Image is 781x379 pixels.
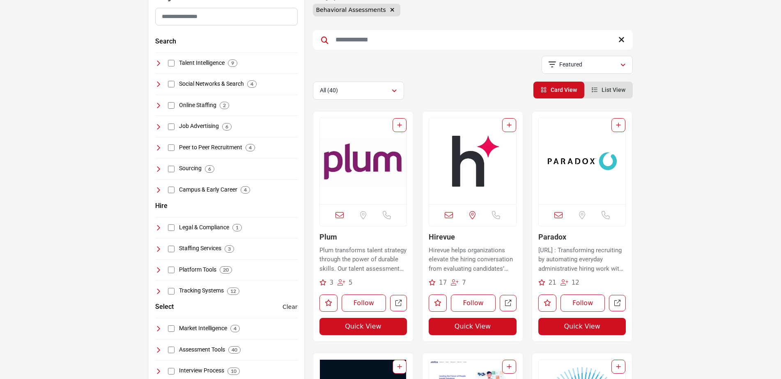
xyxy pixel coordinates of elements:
input: Select Interview Process checkbox [168,368,175,374]
button: Quick View [429,318,517,335]
a: Open hirevue in new tab [500,295,517,312]
button: Follow [560,295,605,312]
button: Like listing [319,295,338,312]
button: Search [155,37,176,46]
input: Select Job Advertising checkbox [168,123,175,130]
h4: Sourcing: Strategies and tools for identifying and engaging potential candidates for specific job... [179,164,202,173]
i: Recommendations [319,279,326,285]
div: 4 Results For Social Networks & Search [247,80,257,88]
img: Plum [320,118,407,204]
input: Select Legal & Compliance checkbox [168,224,175,231]
a: Open Listing in new tab [539,118,626,204]
div: 4 Results For Market Intelligence [230,325,240,332]
b: 9 [231,60,234,66]
input: Select Talent Intelligence checkbox [168,60,175,66]
input: Search Keyword [313,30,633,50]
h4: Platform Tools: Software and tools designed to enhance operational efficiency and collaboration i... [179,266,216,274]
a: Plum [319,233,337,241]
a: Hirevue helps organizations elevate the hiring conversation from evaluating candidates’ credentia... [429,244,517,274]
b: 40 [232,347,237,353]
span: List View [602,87,625,93]
button: Like listing [429,295,447,312]
h4: Job Advertising: Platforms and strategies for advertising job openings to attract a wide range of... [179,122,219,130]
b: 1 [236,225,239,231]
div: 1 Results For Legal & Compliance [232,224,242,231]
b: 12 [230,288,236,294]
a: Add To List [397,363,402,370]
h4: Tracking Systems: Systems for tracking and managing candidate applications, interviews, and onboa... [179,287,224,295]
b: 4 [249,145,252,151]
div: 3 Results For Staffing Services [225,245,234,253]
b: 6 [208,166,211,172]
button: Quick View [319,318,407,335]
input: Select Social Networks & Search checkbox [168,81,175,87]
b: 2 [223,103,226,108]
h4: Staffing Services: Services and agencies focused on providing temporary, permanent, and specializ... [179,244,221,253]
div: 12 Results For Tracking Systems [227,288,239,295]
b: 4 [234,326,237,331]
div: 40 Results For Assessment Tools [228,346,241,354]
a: Open Listing in new tab [320,118,407,204]
h4: Online Staffing: Digital platforms specializing in the staffing of temporary, contract, and conti... [179,101,216,110]
b: 3 [228,246,231,252]
div: 6 Results For Sourcing [205,165,214,173]
span: Behavioral Assessments [316,7,386,13]
input: Select Campus & Early Career checkbox [168,187,175,193]
img: Hirevue [429,118,516,204]
i: Recommendations [538,279,545,285]
a: Add To List [507,122,512,128]
input: Select Tracking Systems checkbox [168,288,175,295]
button: Follow [451,295,496,312]
button: Quick View [538,318,626,335]
div: 4 Results For Campus & Early Career [241,186,250,194]
a: Hirevue [429,233,455,241]
a: Add To List [616,363,621,370]
button: All (40) [313,82,404,100]
a: Open Listing in new tab [429,118,516,204]
a: Open plum in new tab [390,295,407,312]
span: 17 [439,279,447,286]
input: Select Sourcing checkbox [168,166,175,172]
span: 3 [329,279,333,286]
div: 20 Results For Platform Tools [220,266,232,274]
span: 21 [549,279,556,286]
p: Featured [559,61,582,69]
h4: Interview Process: Tools and processes focused on optimizing and streamlining the interview and c... [179,367,224,375]
h4: Talent Intelligence: Intelligence and data-driven insights for making informed decisions in talen... [179,59,225,67]
a: Paradox [538,233,566,241]
a: Add To List [507,363,512,370]
div: 6 Results For Job Advertising [222,123,232,130]
input: Select Market Intelligence checkbox [168,325,175,332]
span: Card View [551,87,577,93]
h4: Legal & Compliance: Resources and services ensuring recruitment practices comply with legal and r... [179,224,229,232]
p: [URL] : Transforming recruiting by automating everyday administrative hiring work with conversati... [538,246,626,274]
b: 6 [225,124,228,130]
a: Add To List [616,122,621,128]
button: Hire [155,201,168,211]
button: Select [155,302,174,312]
b: 20 [223,267,229,273]
a: Add To List [397,122,402,128]
b: 10 [231,368,237,374]
div: 4 Results For Peer to Peer Recruitment [246,144,255,151]
input: Select Online Staffing checkbox [168,102,175,109]
input: Select Platform Tools checkbox [168,267,175,273]
div: Followers [338,278,353,288]
h3: Hirevue [429,233,517,242]
div: 2 Results For Online Staffing [220,102,229,109]
li: Card View [533,82,584,98]
span: 12 [572,279,579,286]
button: Like listing [538,295,556,312]
h4: Assessment Tools: Tools and platforms for evaluating candidate skills, competencies, and fit for ... [179,346,225,354]
input: Select Assessment Tools checkbox [168,347,175,353]
b: 4 [244,187,247,193]
a: View Card [541,87,577,93]
input: Select Staffing Services checkbox [168,246,175,252]
p: Hirevue helps organizations elevate the hiring conversation from evaluating candidates’ credentia... [429,246,517,274]
h3: Paradox [538,233,626,242]
button: Follow [342,295,386,312]
button: Featured [542,56,633,74]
